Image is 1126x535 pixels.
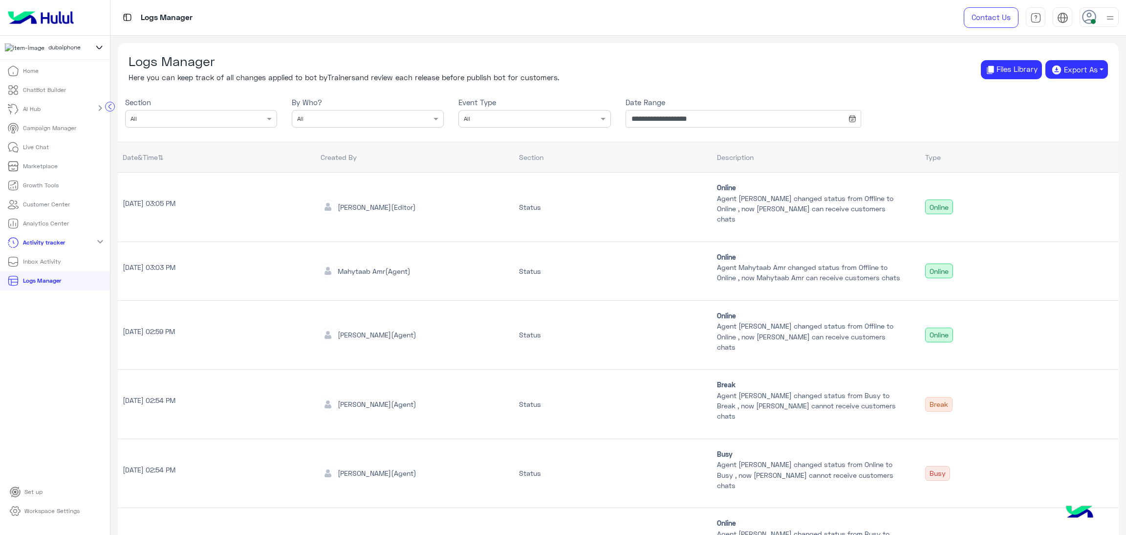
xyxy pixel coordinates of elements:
mat-icon: chevron_right [94,102,106,114]
img: defaultAdmin.png [321,397,335,412]
span: [PERSON_NAME] [338,469,391,477]
div: Online [925,328,953,342]
span: Online [717,518,901,528]
h6: By Who? [292,98,444,107]
img: tab [121,11,133,23]
mat-icon: expand_more [94,236,106,247]
span: Date&Time [123,153,158,161]
h6: Event Type [458,98,610,107]
p: Home [23,67,39,75]
i: ⇅ [158,153,164,161]
p: [DATE] 02:59 PM [123,326,311,336]
div: (Agent) [338,330,416,340]
a: Workspace Settings [2,502,87,521]
img: hulul-logo.png [1062,496,1097,530]
p: [DATE] 03:05 PM [123,198,311,208]
p: Workspace Settings [24,507,80,515]
p: Activity tracker [23,238,65,247]
p: Campaign Manager [23,124,76,133]
p: Live Chat [23,143,49,152]
div: Online [925,264,953,278]
div: Status [519,202,708,212]
div: (Agent) [338,468,416,478]
img: defaultAdmin.png [321,200,335,214]
span: Online [717,182,901,193]
img: tab [1030,12,1041,23]
div: (Agent) [338,399,416,409]
img: defaultAdmin.png [321,328,335,342]
div: Status [519,330,708,340]
p: Growth Tools [23,181,59,190]
p: Logs Manager [23,276,61,285]
p: Logs Manager [141,11,193,24]
a: Contact Us [964,7,1018,28]
button: Files Library [981,60,1042,79]
div: Break [925,397,953,412]
h6: Date Range [626,98,861,107]
p: [DATE] 02:54 PM [123,395,311,405]
h3: Logs Manager [129,54,618,69]
p: [DATE] 02:54 PM [123,465,311,475]
div: Status [519,399,708,409]
span: Break [717,379,901,390]
p: Agent [PERSON_NAME] changed status from Online to Busy , now [PERSON_NAME] cannot receive custome... [717,459,901,490]
img: tab [1057,12,1068,23]
span: dubaiphone [48,43,81,52]
span: Busy [717,449,901,459]
th: Type [920,142,1119,172]
p: AI Hub [23,105,41,113]
a: tab [1026,7,1045,28]
span: [PERSON_NAME] [338,400,391,408]
p: Analytics Center [23,219,69,228]
div: (Agent) [338,266,411,276]
span: [PERSON_NAME] [338,331,391,339]
img: defaultAdmin.png [321,264,335,278]
p: ChatBot Builder [23,86,66,94]
button: Export As [1045,60,1107,79]
span: Online [717,252,901,262]
p: Set up [24,488,43,496]
h6: Section [125,98,277,107]
div: Busy [925,466,950,481]
a: Set up [2,483,50,502]
p: Customer Center [23,200,70,209]
p: Agent Mahytaab Amr changed status from Offline to Online , now Mahytaab Amr can receive customers... [717,262,901,283]
th: Description [712,142,920,172]
img: defaultAdmin.png [321,466,335,481]
span: Mahytaab Amr [338,267,385,275]
div: Online [925,200,953,214]
span: [PERSON_NAME] [338,203,391,211]
p: [DATE] 03:03 PM [123,262,311,272]
img: profile [1104,12,1116,24]
img: Logo [4,7,78,28]
img: 1403182699927242 [5,44,44,52]
span: Trainers [327,73,355,82]
p: Agent [PERSON_NAME] changed status from Offline to Online , now [PERSON_NAME] can receive custome... [717,193,901,224]
div: (Editor) [338,202,416,212]
p: Marketplace [23,162,58,171]
p: Agent [PERSON_NAME] changed status from Offline to Online , now [PERSON_NAME] can receive custome... [717,321,901,352]
th: Created By [316,142,514,172]
h6: Here you can keep track of all changes applied to bot by and review each release before publish b... [129,73,618,82]
div: Status [519,266,708,276]
th: Section [514,142,713,172]
span: Online [717,311,901,321]
div: Status [519,468,708,478]
p: Inbox Activity [23,257,61,266]
p: Agent [PERSON_NAME] changed status from Busy to Break , now [PERSON_NAME] cannot receive customer... [717,390,901,422]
